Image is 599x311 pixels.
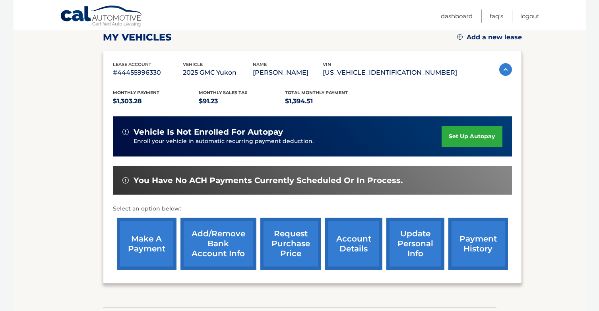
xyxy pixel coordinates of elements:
[285,96,371,107] p: $1,394.51
[180,218,256,270] a: Add/Remove bank account info
[122,177,129,184] img: alert-white.svg
[122,129,129,135] img: alert-white.svg
[386,218,444,270] a: update personal info
[253,62,267,67] span: name
[113,90,159,95] span: Monthly Payment
[199,90,248,95] span: Monthly sales Tax
[285,90,348,95] span: Total Monthly Payment
[134,176,403,185] span: You have no ACH payments currently scheduled or in process.
[113,204,512,214] p: Select an option below:
[60,5,143,28] a: Cal Automotive
[134,127,283,137] span: vehicle is not enrolled for autopay
[325,218,382,270] a: account details
[183,67,253,78] p: 2025 GMC Yukon
[457,33,522,41] a: Add a new lease
[260,218,321,270] a: request purchase price
[490,10,503,23] a: FAQ's
[117,218,176,270] a: make a payment
[442,126,502,147] a: set up autopay
[323,67,457,78] p: [US_VEHICLE_IDENTIFICATION_NUMBER]
[199,96,285,107] p: $91.23
[103,31,172,43] h2: my vehicles
[520,10,539,23] a: Logout
[113,67,183,78] p: #44455996330
[323,62,331,67] span: vin
[113,62,151,67] span: lease account
[441,10,473,23] a: Dashboard
[113,96,199,107] p: $1,303.28
[499,63,512,76] img: accordion-active.svg
[183,62,203,67] span: vehicle
[134,137,442,146] p: Enroll your vehicle in automatic recurring payment deduction.
[457,34,463,40] img: add.svg
[448,218,508,270] a: payment history
[253,67,323,78] p: [PERSON_NAME]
